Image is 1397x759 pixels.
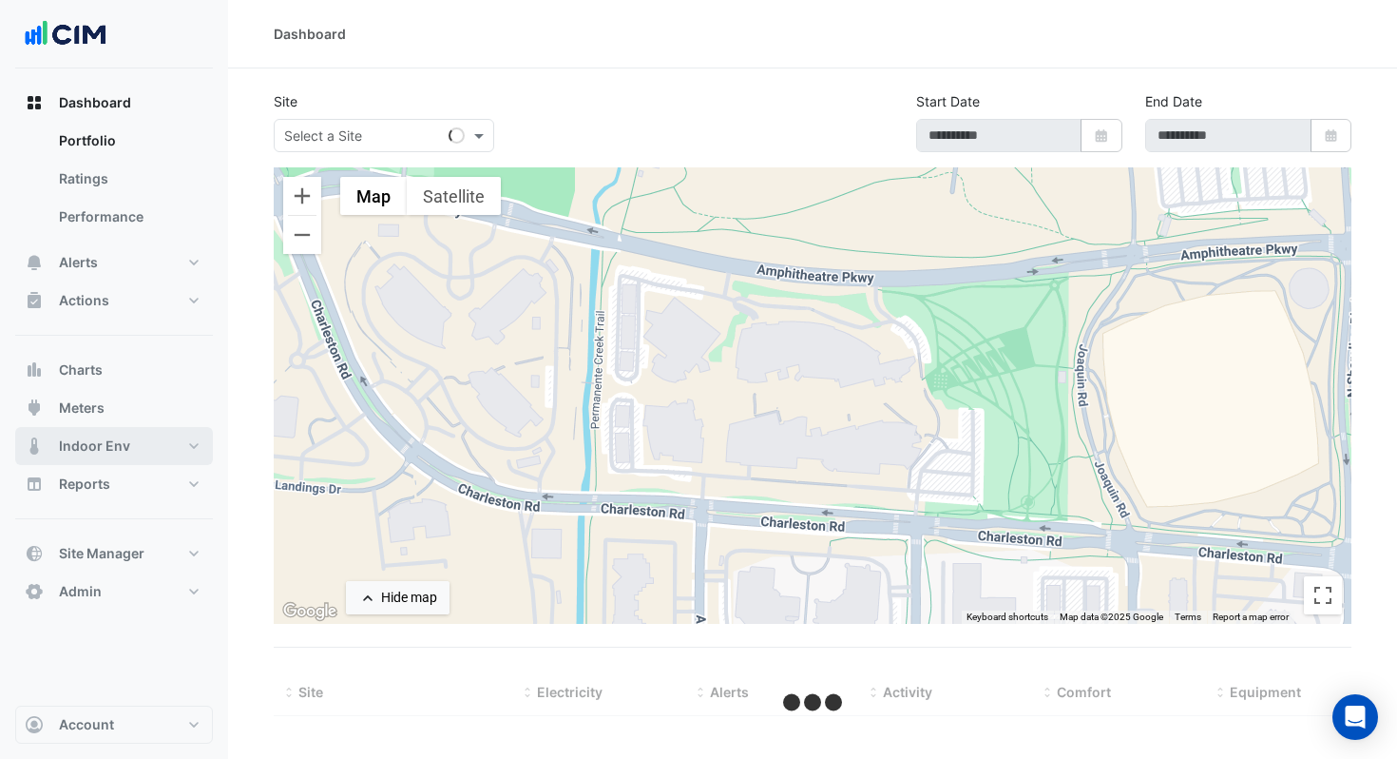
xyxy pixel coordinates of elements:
span: Admin [59,582,102,601]
button: Show street map [340,177,407,215]
span: Site Manager [59,544,144,563]
button: Zoom in [283,177,321,215]
div: Hide map [381,588,437,608]
button: Admin [15,573,213,611]
span: Alerts [710,684,749,700]
span: Reports [59,475,110,494]
span: Charts [59,360,103,379]
label: End Date [1145,91,1202,111]
button: Reports [15,465,213,503]
div: Dashboard [15,122,213,243]
app-icon: Indoor Env [25,437,44,456]
span: Electricity [537,684,603,700]
button: Show satellite imagery [407,177,501,215]
button: Zoom out [283,216,321,254]
a: Performance [44,198,213,236]
button: Meters [15,389,213,427]
app-icon: Charts [25,360,44,379]
span: Meters [59,399,105,418]
button: Toggle fullscreen view [1304,576,1342,614]
a: Report a map error [1213,612,1289,622]
span: Comfort [1057,684,1111,700]
img: Google [278,599,341,624]
button: Alerts [15,243,213,282]
span: Indoor Env [59,437,130,456]
label: Site [274,91,297,111]
button: Site Manager [15,535,213,573]
button: Indoor Env [15,427,213,465]
app-icon: Reports [25,475,44,494]
span: Account [59,715,114,734]
a: Ratings [44,160,213,198]
span: Dashboard [59,93,131,112]
button: Actions [15,282,213,320]
span: Activity [883,684,932,700]
button: Account [15,706,213,744]
a: Terms (opens in new tab) [1175,612,1201,622]
button: Dashboard [15,84,213,122]
app-icon: Site Manager [25,544,44,563]
span: Map data ©2025 Google [1060,612,1163,622]
img: Company Logo [23,15,108,53]
a: Portfolio [44,122,213,160]
div: Open Intercom Messenger [1332,694,1378,740]
button: Keyboard shortcuts [966,611,1048,624]
app-icon: Alerts [25,253,44,272]
app-icon: Meters [25,399,44,418]
app-icon: Admin [25,582,44,601]
app-icon: Dashboard [25,93,44,112]
span: Alerts [59,253,98,272]
span: Equipment [1230,684,1301,700]
span: Site [298,684,323,700]
a: Click to see this area on Google Maps [278,599,341,624]
app-icon: Actions [25,291,44,310]
span: Actions [59,291,109,310]
button: Charts [15,351,213,389]
div: Dashboard [274,24,346,44]
label: Start Date [916,91,980,111]
button: Hide map [346,581,450,614]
